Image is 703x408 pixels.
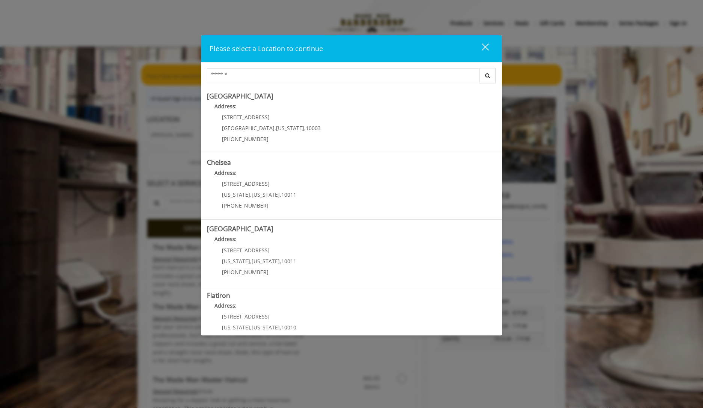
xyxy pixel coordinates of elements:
[207,68,480,83] input: Search Center
[207,68,496,87] div: Center Select
[276,124,304,132] span: [US_STATE]
[214,302,237,309] b: Address:
[304,124,306,132] span: ,
[214,235,237,243] b: Address:
[222,180,270,187] span: [STREET_ADDRESS]
[483,73,492,78] i: Search button
[468,41,493,56] button: close dialog
[222,202,269,209] span: [PHONE_NUMBER]
[281,191,296,198] span: 10011
[222,191,250,198] span: [US_STATE]
[250,324,252,331] span: ,
[280,324,281,331] span: ,
[214,169,237,176] b: Address:
[306,124,321,132] span: 10003
[281,324,296,331] span: 10010
[252,324,280,331] span: [US_STATE]
[222,135,269,143] span: [PHONE_NUMBER]
[250,191,252,198] span: ,
[280,191,281,198] span: ,
[250,258,252,265] span: ,
[222,124,275,132] span: [GEOGRAPHIC_DATA]
[222,247,270,254] span: [STREET_ADDRESS]
[222,313,270,320] span: [STREET_ADDRESS]
[275,124,276,132] span: ,
[222,324,250,331] span: [US_STATE]
[207,224,273,233] b: [GEOGRAPHIC_DATA]
[207,291,230,300] b: Flatiron
[473,43,488,54] div: close dialog
[252,191,280,198] span: [US_STATE]
[207,158,231,167] b: Chelsea
[214,103,237,110] b: Address:
[222,114,270,121] span: [STREET_ADDRESS]
[252,258,280,265] span: [US_STATE]
[280,258,281,265] span: ,
[281,258,296,265] span: 10011
[207,91,273,100] b: [GEOGRAPHIC_DATA]
[222,258,250,265] span: [US_STATE]
[222,268,269,276] span: [PHONE_NUMBER]
[210,44,323,53] span: Please select a Location to continue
